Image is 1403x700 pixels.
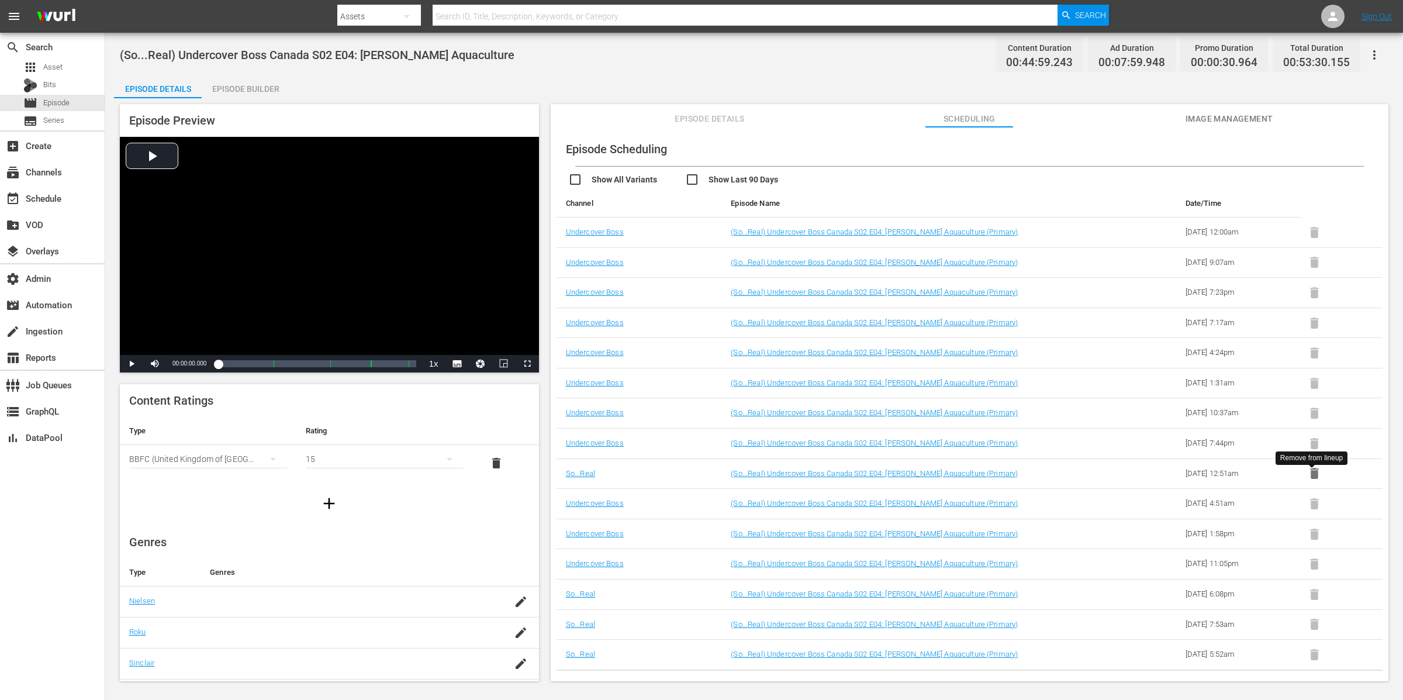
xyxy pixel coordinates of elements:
[6,244,20,258] span: Overlays
[6,325,20,339] span: Ingestion
[1176,609,1300,640] td: [DATE] 7:53am
[23,114,37,128] span: Series
[731,348,1018,357] a: (So...Real) Undercover Boss Canada S02 E04: [PERSON_NAME] Aquaculture (Primary)
[566,620,595,629] a: So...Real
[1176,579,1300,609] td: [DATE] 6:08pm
[43,115,64,126] span: Series
[731,318,1018,327] a: (So...Real) Undercover Boss Canada S02 E04: [PERSON_NAME] Aquaculture (Primary)
[129,535,167,549] span: Genres
[1283,56,1350,70] span: 00:53:30.155
[129,394,213,408] span: Content Ratings
[566,288,624,296] a: Undercover Boss
[422,355,445,373] button: Playback Rate
[296,417,473,445] th: Rating
[566,529,624,538] a: Undercover Boss
[516,355,539,373] button: Fullscreen
[201,558,493,587] th: Genres
[6,351,20,365] span: Reports
[1176,398,1300,429] td: [DATE] 10:37am
[43,79,56,91] span: Bits
[1176,458,1300,489] td: [DATE] 12:51am
[1176,278,1300,308] td: [DATE] 7:23pm
[1098,40,1165,56] div: Ad Duration
[120,355,143,373] button: Play
[172,360,206,367] span: 00:00:00.000
[445,355,469,373] button: Subtitles
[1176,308,1300,338] td: [DATE] 7:17am
[469,355,492,373] button: Jump To Time
[482,449,510,477] button: delete
[129,627,146,636] a: Roku
[731,469,1018,478] a: (So...Real) Undercover Boss Canada S02 E04: [PERSON_NAME] Aquaculture (Primary)
[28,3,84,30] img: ans4CAIJ8jUAAAAAAAAAAAAAAAAAAAAAAAAgQb4GAAAAAAAAAAAAAAAAAAAAAAAAJMjXAAAAAAAAAAAAAAAAAAAAAAAAgAT5G...
[1280,453,1343,463] div: Remove from lineup
[202,75,289,98] button: Episode Builder
[731,378,1018,387] a: (So...Real) Undercover Boss Canada S02 E04: [PERSON_NAME] Aquaculture (Primary)
[120,48,514,62] span: (So...Real) Undercover Boss Canada S02 E04: [PERSON_NAME] Aquaculture
[43,97,70,109] span: Episode
[6,378,20,392] span: Job Queues
[731,499,1018,508] a: (So...Real) Undercover Boss Canada S02 E04: [PERSON_NAME] Aquaculture (Primary)
[1058,5,1109,26] button: Search
[6,139,20,153] span: Create
[566,318,624,327] a: Undercover Boss
[6,192,20,206] span: Schedule
[120,417,539,481] table: simple table
[731,227,1018,236] a: (So...Real) Undercover Boss Canada S02 E04: [PERSON_NAME] Aquaculture (Primary)
[7,9,21,23] span: menu
[1176,429,1300,459] td: [DATE] 7:44pm
[566,650,595,658] a: So...Real
[6,218,20,232] span: VOD
[114,75,202,98] button: Episode Details
[120,558,201,587] th: Type
[566,439,624,447] a: Undercover Boss
[566,408,624,417] a: Undercover Boss
[114,75,202,103] div: Episode Details
[129,443,287,475] div: BBFC (United Kingdom of [GEOGRAPHIC_DATA] and [GEOGRAPHIC_DATA] (the))
[566,469,595,478] a: So...Real
[566,378,624,387] a: Undercover Boss
[566,227,624,236] a: Undercover Boss
[1176,368,1300,398] td: [DATE] 1:31am
[566,258,624,267] a: Undercover Boss
[721,189,1093,218] th: Episode Name
[1006,40,1073,56] div: Content Duration
[1191,40,1257,56] div: Promo Duration
[566,559,624,568] a: Undercover Boss
[1191,56,1257,70] span: 00:00:30.964
[1098,56,1165,70] span: 00:07:59.948
[566,589,595,598] a: So...Real
[731,529,1018,538] a: (So...Real) Undercover Boss Canada S02 E04: [PERSON_NAME] Aquaculture (Primary)
[143,355,167,373] button: Mute
[120,417,296,445] th: Type
[306,443,464,475] div: 15
[1186,112,1273,126] span: Image Management
[1006,56,1073,70] span: 00:44:59.243
[1176,338,1300,368] td: [DATE] 4:24pm
[731,408,1018,417] a: (So...Real) Undercover Boss Canada S02 E04: [PERSON_NAME] Aquaculture (Primary)
[925,112,1013,126] span: Scheduling
[120,137,539,373] div: Video Player
[23,60,37,74] span: Asset
[23,96,37,110] span: Episode
[1176,247,1300,278] td: [DATE] 9:07am
[6,298,20,312] span: Automation
[1283,40,1350,56] div: Total Duration
[23,78,37,92] div: Bits
[6,405,20,419] span: GraphQL
[489,456,503,470] span: delete
[6,272,20,286] span: Admin
[1176,519,1300,549] td: [DATE] 1:58pm
[1361,12,1392,21] a: Sign Out
[1176,640,1300,670] td: [DATE] 5:52am
[731,589,1018,598] a: (So...Real) Undercover Boss Canada S02 E04: [PERSON_NAME] Aquaculture (Primary)
[566,142,667,156] span: Episode Scheduling
[731,650,1018,658] a: (So...Real) Undercover Boss Canada S02 E04: [PERSON_NAME] Aquaculture (Primary)
[666,112,754,126] span: Episode Details
[202,75,289,103] div: Episode Builder
[566,348,624,357] a: Undercover Boss
[218,360,416,367] div: Progress Bar
[731,439,1018,447] a: (So...Real) Undercover Boss Canada S02 E04: [PERSON_NAME] Aquaculture (Primary)
[129,113,215,127] span: Episode Preview
[731,559,1018,568] a: (So...Real) Undercover Boss Canada S02 E04: [PERSON_NAME] Aquaculture (Primary)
